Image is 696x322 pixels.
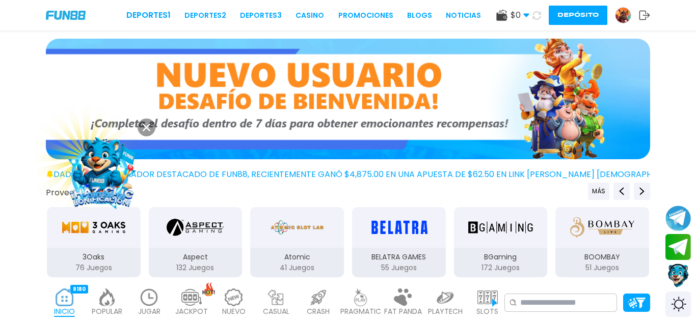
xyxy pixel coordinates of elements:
[70,285,88,294] div: 9180
[46,187,133,198] button: Proveedores de juego
[308,288,329,306] img: crash_light.webp
[167,213,224,242] img: Aspect
[613,183,630,200] button: Previous providers
[222,306,246,317] p: NUEVO
[224,288,244,306] img: new_light.webp
[468,213,532,242] img: BGaming
[138,306,160,317] p: JUGAR
[149,252,243,262] p: Aspect
[46,11,86,19] img: Company Logo
[570,213,634,242] img: BOOMBAY
[454,252,548,262] p: BGaming
[340,306,381,317] p: PRAGMATIC
[588,183,609,200] button: Previous providers
[352,262,446,273] p: 55 Juegos
[555,262,649,273] p: 51 Juegos
[149,262,243,273] p: 132 Juegos
[477,288,498,306] img: slots_light.webp
[126,9,171,21] a: Deportes1
[181,288,202,306] img: jackpot_light.webp
[615,7,639,23] a: Avatar
[240,10,282,21] a: Deportes3
[665,234,691,260] button: Join telegram
[367,213,431,242] img: BELATRA GAMES
[665,291,691,317] div: Switch theme
[92,306,122,317] p: POPULAR
[384,306,422,317] p: FAT PANDA
[62,213,126,242] img: 3Oaks
[628,298,646,308] img: Platform Filter
[665,262,691,289] button: Contact customer service
[263,306,289,317] p: CASUAL
[555,252,649,262] p: BOOMBAY
[435,288,456,306] img: playtech_light.webp
[296,10,324,21] a: CASINO
[450,206,552,278] button: BGaming
[97,288,117,306] img: popular_light.webp
[446,10,481,21] a: NOTICIAS
[338,10,393,21] a: Promociones
[634,183,650,200] button: Next providers
[55,288,75,306] img: home_active.webp
[352,252,446,262] p: BELATRA GAMES
[549,6,607,25] button: Depósito
[56,124,148,215] img: Image Link
[307,306,330,317] p: CRASH
[47,252,141,262] p: 3Oaks
[615,8,631,23] img: Avatar
[145,206,247,278] button: Aspect
[46,39,650,159] img: Bono de Nuevo Jugador
[184,10,226,21] a: Deportes2
[54,306,75,317] p: INICIO
[407,10,432,21] a: BLOGS
[665,205,691,231] button: Join telegram channel
[266,288,286,306] img: casual_light.webp
[454,262,548,273] p: 172 Juegos
[511,9,529,21] span: $ 0
[246,206,348,278] button: Atomic
[551,206,653,278] button: BOOMBAY
[476,306,498,317] p: SLOTS
[43,206,145,278] button: 3Oaks
[250,252,344,262] p: Atomic
[139,288,159,306] img: recent_light.webp
[202,282,215,296] img: hot
[250,262,344,273] p: 41 Juegos
[428,306,463,317] p: PLAYTECH
[269,213,326,242] img: Atomic
[47,262,141,273] p: 76 Juegos
[175,306,208,317] p: JACKPOT
[351,288,371,306] img: pragmatic_light.webp
[393,288,413,306] img: fat_panda_light.webp
[348,206,450,278] button: BELATRA GAMES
